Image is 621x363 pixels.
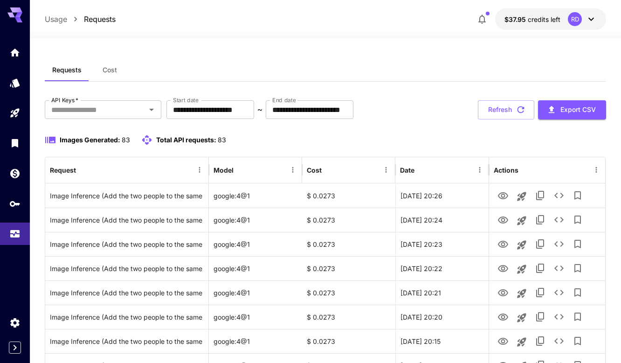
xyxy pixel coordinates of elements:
[494,234,512,253] button: View Image
[531,259,550,278] button: Copy TaskUUID
[257,104,262,115] p: ~
[395,232,489,256] div: 02 Sep, 2025 20:23
[568,259,587,278] button: Add to library
[50,166,76,174] div: Request
[531,210,550,229] button: Copy TaskUUID
[50,257,204,280] div: Click to copy prompt
[512,236,531,254] button: Launch in playground
[9,317,21,328] div: Settings
[323,163,336,176] button: Sort
[214,166,234,174] div: Model
[272,96,296,104] label: End date
[400,166,414,174] div: Date
[590,163,603,176] button: Menu
[218,136,226,144] span: 83
[494,258,512,278] button: View Image
[395,256,489,280] div: 02 Sep, 2025 20:22
[512,308,531,327] button: Launch in playground
[50,281,204,305] div: Click to copy prompt
[302,208,395,232] div: $ 0.0273
[302,305,395,329] div: $ 0.0273
[395,183,489,208] div: 02 Sep, 2025 20:26
[512,211,531,230] button: Launch in playground
[538,100,606,119] button: Export CSV
[504,14,560,24] div: $37.94908
[50,329,204,353] div: Click to copy prompt
[302,280,395,305] div: $ 0.0273
[302,256,395,280] div: $ 0.0273
[156,136,216,144] span: Total API requests:
[50,208,204,232] div: Click to copy prompt
[235,163,248,176] button: Sort
[550,186,568,205] button: See details
[568,186,587,205] button: Add to library
[50,184,204,208] div: Click to copy prompt
[395,208,489,232] div: 02 Sep, 2025 20:24
[209,208,302,232] div: google:4@1
[494,307,512,326] button: View Image
[50,232,204,256] div: Click to copy prompt
[494,331,512,350] button: View Image
[45,14,67,25] a: Usage
[568,12,582,26] div: RD
[531,235,550,253] button: Copy TaskUUID
[9,47,21,58] div: Home
[568,307,587,326] button: Add to library
[50,305,204,329] div: Click to copy prompt
[9,198,21,209] div: API Keys
[550,235,568,253] button: See details
[209,329,302,353] div: google:4@1
[9,137,21,149] div: Library
[528,15,560,23] span: credits left
[395,305,489,329] div: 02 Sep, 2025 20:20
[531,283,550,302] button: Copy TaskUUID
[504,15,528,23] span: $37.95
[52,66,82,74] span: Requests
[84,14,116,25] a: Requests
[473,163,486,176] button: Menu
[173,96,199,104] label: Start date
[77,163,90,176] button: Sort
[9,107,21,119] div: Playground
[209,305,302,329] div: google:4@1
[568,283,587,302] button: Add to library
[494,210,512,229] button: View Image
[550,283,568,302] button: See details
[302,232,395,256] div: $ 0.0273
[122,136,130,144] span: 83
[568,332,587,350] button: Add to library
[9,342,21,354] button: Expand sidebar
[145,103,158,116] button: Open
[568,235,587,253] button: Add to library
[478,100,534,119] button: Refresh
[45,14,116,25] nav: breadcrumb
[9,168,21,179] div: Wallet
[103,66,117,74] span: Cost
[302,329,395,353] div: $ 0.0273
[568,210,587,229] button: Add to library
[512,284,531,303] button: Launch in playground
[209,232,302,256] div: google:4@1
[512,260,531,279] button: Launch in playground
[550,332,568,350] button: See details
[494,166,518,174] div: Actions
[379,163,393,176] button: Menu
[531,186,550,205] button: Copy TaskUUID
[512,333,531,351] button: Launch in playground
[512,187,531,206] button: Launch in playground
[209,183,302,208] div: google:4@1
[9,77,21,89] div: Models
[550,210,568,229] button: See details
[193,163,206,176] button: Menu
[495,8,606,30] button: $37.94908RD
[550,307,568,326] button: See details
[395,329,489,353] div: 02 Sep, 2025 20:15
[494,186,512,205] button: View Image
[302,183,395,208] div: $ 0.0273
[550,259,568,278] button: See details
[60,136,120,144] span: Images Generated:
[395,280,489,305] div: 02 Sep, 2025 20:21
